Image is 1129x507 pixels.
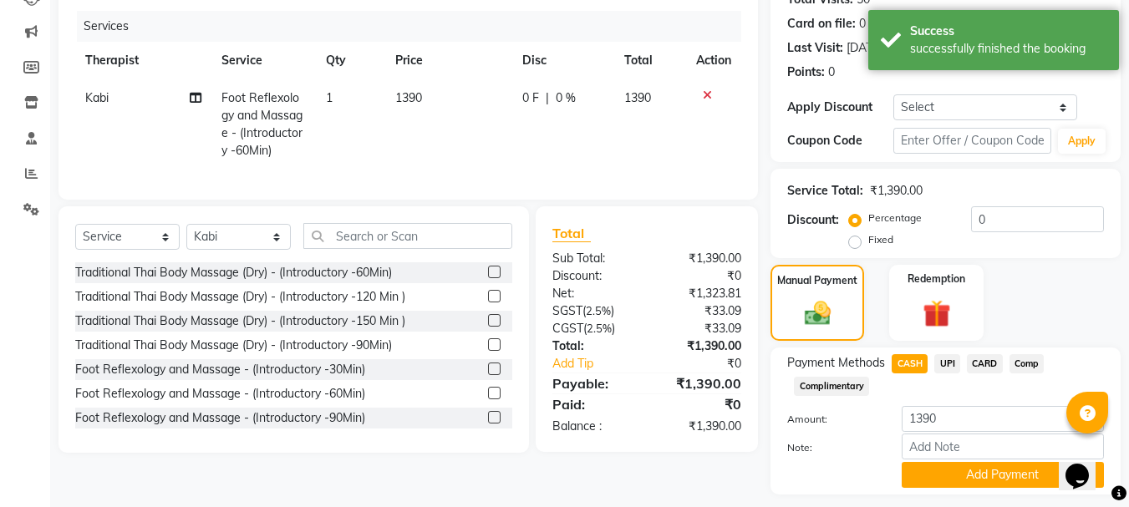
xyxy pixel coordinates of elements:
[385,42,513,79] th: Price
[908,271,965,286] label: Redemption
[787,99,893,116] div: Apply Discount
[647,373,754,393] div: ₹1,390.00
[77,11,754,42] div: Services
[552,225,591,242] span: Total
[540,320,647,337] div: ( )
[540,267,647,285] div: Discount:
[910,40,1106,58] div: successfully finished the booking
[787,39,843,57] div: Last Visit:
[586,304,611,317] span: 2.5%
[647,418,754,435] div: ₹1,390.00
[540,373,647,393] div: Payable:
[75,288,405,306] div: Traditional Thai Body Massage (Dry) - (Introductory -120 Min )
[775,412,888,427] label: Amount:
[587,322,612,335] span: 2.5%
[902,433,1104,459] input: Add Note
[647,267,754,285] div: ₹0
[211,42,316,79] th: Service
[847,39,882,57] div: [DATE]
[556,89,576,107] span: 0 %
[686,42,741,79] th: Action
[902,406,1104,432] input: Amount
[647,394,754,414] div: ₹0
[1058,129,1106,154] button: Apply
[870,182,923,200] div: ₹1,390.00
[665,355,755,373] div: ₹0
[892,354,928,373] span: CASH
[828,63,835,81] div: 0
[75,361,365,378] div: Foot Reflexology and Massage - (Introductory -30Min)
[75,264,392,281] div: Traditional Thai Body Massage (Dry) - (Introductory -60Min)
[303,223,512,249] input: Search or Scan
[522,89,539,107] span: 0 F
[868,210,922,226] label: Percentage
[868,232,893,247] label: Fixed
[552,303,582,318] span: SGST
[647,302,754,320] div: ₹33.09
[546,89,549,107] span: |
[787,354,885,372] span: Payment Methods
[540,302,647,320] div: ( )
[1009,354,1045,373] span: Comp
[540,285,647,302] div: Net:
[967,354,1003,373] span: CARD
[647,320,754,337] div: ₹33.09
[552,321,583,336] span: CGST
[787,211,839,229] div: Discount:
[540,355,664,373] a: Add Tip
[1059,440,1112,490] iframe: chat widget
[934,354,960,373] span: UPI
[75,385,365,403] div: Foot Reflexology and Massage - (Introductory -60Min)
[893,128,1051,154] input: Enter Offer / Coupon Code
[859,15,866,33] div: 0
[75,312,405,330] div: Traditional Thai Body Massage (Dry) - (Introductory -150 Min )
[316,42,385,79] th: Qty
[787,132,893,150] div: Coupon Code
[794,377,869,396] span: Complimentary
[647,337,754,355] div: ₹1,390.00
[326,90,333,105] span: 1
[647,285,754,302] div: ₹1,323.81
[775,440,888,455] label: Note:
[614,42,686,79] th: Total
[221,90,303,158] span: Foot Reflexology and Massage - (Introductory -60Min)
[902,462,1104,488] button: Add Payment
[395,90,422,105] span: 1390
[914,297,959,331] img: _gift.svg
[787,63,825,81] div: Points:
[512,42,614,79] th: Disc
[777,273,857,288] label: Manual Payment
[787,15,856,33] div: Card on file:
[647,250,754,267] div: ₹1,390.00
[540,250,647,267] div: Sub Total:
[796,298,839,328] img: _cash.svg
[75,42,211,79] th: Therapist
[75,409,365,427] div: Foot Reflexology and Massage - (Introductory -90Min)
[624,90,651,105] span: 1390
[540,418,647,435] div: Balance :
[910,23,1106,40] div: Success
[540,337,647,355] div: Total:
[75,337,392,354] div: Traditional Thai Body Massage (Dry) - (Introductory -90Min)
[787,182,863,200] div: Service Total:
[85,90,109,105] span: Kabi
[540,394,647,414] div: Paid:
